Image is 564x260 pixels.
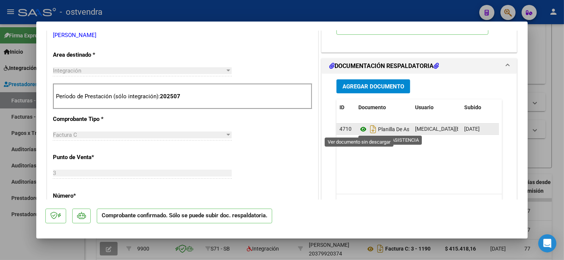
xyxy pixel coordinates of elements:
[339,104,344,110] span: ID
[53,132,77,138] span: Factura C
[415,104,434,110] span: Usuario
[56,92,309,101] p: Período de Prestación (sólo integración):
[461,99,499,116] datatable-header-cell: Subido
[464,126,480,132] span: [DATE]
[336,194,502,213] div: 1 total
[339,126,352,132] span: 4710
[464,104,481,110] span: Subido
[322,74,517,231] div: DOCUMENTACIÓN RESPALDATORIA
[336,99,355,116] datatable-header-cell: ID
[538,234,556,252] div: Open Intercom Messenger
[355,99,412,116] datatable-header-cell: Documento
[322,59,517,74] mat-expansion-panel-header: DOCUMENTACIÓN RESPALDATORIA
[336,79,410,93] button: Agregar Documento
[358,126,428,132] span: Planilla De Asistencia
[53,31,312,40] p: [PERSON_NAME]
[53,67,81,74] span: Integración
[368,123,378,135] i: Descargar documento
[329,62,439,71] h1: DOCUMENTACIÓN RESPALDATORIA
[412,99,461,116] datatable-header-cell: Usuario
[53,192,131,200] p: Número
[53,51,131,59] p: Area destinado *
[358,104,386,110] span: Documento
[160,93,180,100] strong: 202507
[342,83,404,90] span: Agregar Documento
[53,153,131,162] p: Punto de Venta
[97,209,272,223] p: Comprobante confirmado. Sólo se puede subir doc. respaldatoria.
[53,115,131,124] p: Comprobante Tipo *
